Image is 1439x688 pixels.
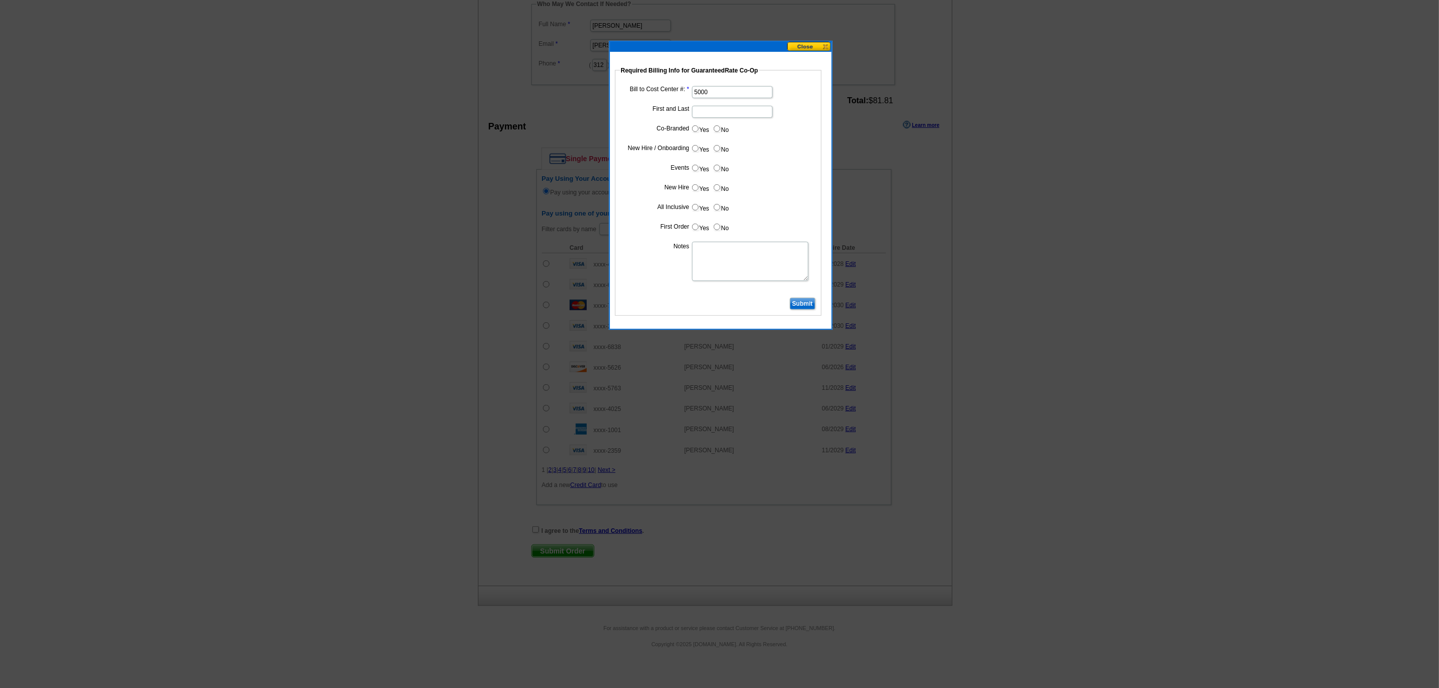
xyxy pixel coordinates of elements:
[623,124,690,133] label: Co-Branded
[714,165,720,171] input: No
[623,242,690,251] label: Notes
[692,204,699,211] input: Yes
[714,145,720,152] input: No
[713,201,729,213] label: No
[692,224,699,230] input: Yes
[714,204,720,211] input: No
[1238,454,1439,688] iframe: LiveChat chat widget
[692,184,699,191] input: Yes
[714,184,720,191] input: No
[691,123,710,134] label: Yes
[692,145,699,152] input: Yes
[692,165,699,171] input: Yes
[623,163,690,172] label: Events
[713,221,729,233] label: No
[623,183,690,192] label: New Hire
[713,162,729,174] label: No
[691,182,710,193] label: Yes
[714,125,720,132] input: No
[620,66,760,75] legend: Required Billing Info for GuaranteedRate Co-Op
[691,201,710,213] label: Yes
[623,104,690,113] label: First and Last
[623,85,690,94] label: Bill to Cost Center #:
[713,143,729,154] label: No
[691,162,710,174] label: Yes
[713,182,729,193] label: No
[713,123,729,134] label: No
[790,298,815,310] input: Submit
[623,222,690,231] label: First Order
[623,144,690,153] label: New Hire / Onboarding
[692,125,699,132] input: Yes
[691,143,710,154] label: Yes
[691,221,710,233] label: Yes
[623,202,690,212] label: All Inclusive
[714,224,720,230] input: No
